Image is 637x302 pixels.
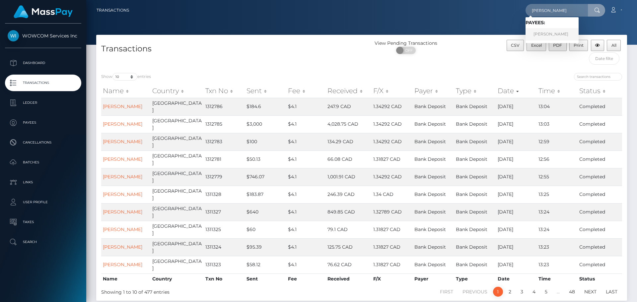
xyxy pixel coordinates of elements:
[578,98,622,115] td: Completed
[578,238,622,256] td: Completed
[569,40,588,51] button: Print
[496,186,537,203] td: [DATE]
[578,221,622,238] td: Completed
[245,186,286,203] td: $183.87
[493,287,503,297] a: 1
[8,217,79,227] p: Taxes
[372,168,413,186] td: 1.34292 CAD
[574,73,622,81] input: Search transactions
[372,238,413,256] td: 1.31827 CAD
[103,139,142,145] a: [PERSON_NAME]
[103,103,142,109] a: [PERSON_NAME]
[496,256,537,273] td: [DATE]
[5,174,81,191] a: Links
[326,98,372,115] td: 247.9 CAD
[589,52,620,65] input: Date filter
[454,151,496,168] td: Bank Deposit
[204,151,245,168] td: 1312781
[414,139,446,145] span: Bank Deposit
[151,168,204,186] td: [GEOGRAPHIC_DATA]
[5,194,81,211] a: User Profile
[5,55,81,71] a: Dashboard
[101,84,151,97] th: Name: activate to sort column ascending
[496,221,537,238] td: [DATE]
[511,43,520,48] span: CSV
[8,58,79,68] p: Dashboard
[496,115,537,133] td: [DATE]
[526,4,588,17] input: Search...
[526,20,579,26] h6: Payees:
[517,287,527,297] a: 3
[372,203,413,221] td: 1.32789 CAD
[5,94,81,111] a: Ledger
[204,256,245,273] td: 1311323
[454,186,496,203] td: Bank Deposit
[5,114,81,131] a: Payees
[245,84,286,97] th: Sent: activate to sort column ascending
[496,98,537,115] td: [DATE]
[286,133,326,151] td: $4.1
[204,115,245,133] td: 1312785
[286,168,326,186] td: $4.1
[372,84,413,97] th: F/X: activate to sort column ascending
[5,154,81,171] a: Batches
[286,115,326,133] td: $4.1
[151,221,204,238] td: [GEOGRAPHIC_DATA]
[204,84,245,97] th: Txn No: activate to sort column ascending
[151,115,204,133] td: [GEOGRAPHIC_DATA]
[454,256,496,273] td: Bank Deposit
[537,221,578,238] td: 13:24
[372,133,413,151] td: 1.34292 CAD
[8,78,79,88] p: Transactions
[553,43,562,48] span: PDF
[537,203,578,221] td: 13:24
[454,238,496,256] td: Bank Deposit
[505,287,515,297] a: 2
[326,168,372,186] td: 1,001.91 CAD
[8,98,79,108] p: Ledger
[454,273,496,284] th: Type
[245,256,286,273] td: $58.12
[286,151,326,168] td: $4.1
[326,133,372,151] td: 134.29 CAD
[541,287,551,297] a: 5
[151,98,204,115] td: [GEOGRAPHIC_DATA]
[578,273,622,284] th: Status
[578,133,622,151] td: Completed
[454,98,496,115] td: Bank Deposit
[326,273,372,284] th: Received
[414,262,446,268] span: Bank Deposit
[454,115,496,133] td: Bank Deposit
[574,43,584,48] span: Print
[245,168,286,186] td: $746.07
[414,191,446,197] span: Bank Deposit
[362,40,450,47] div: View Pending Transactions
[151,203,204,221] td: [GEOGRAPHIC_DATA]
[326,203,372,221] td: 849.85 CAD
[496,133,537,151] td: [DATE]
[414,209,446,215] span: Bank Deposit
[454,133,496,151] td: Bank Deposit
[204,273,245,284] th: Txn No
[204,168,245,186] td: 1312779
[326,84,372,97] th: Received: activate to sort column ascending
[611,43,616,48] span: All
[245,151,286,168] td: $50.13
[414,244,446,250] span: Bank Deposit
[578,84,622,97] th: Status: activate to sort column ascending
[5,33,81,39] span: WOWCOM Services Inc
[454,221,496,238] td: Bank Deposit
[103,174,142,180] a: [PERSON_NAME]
[507,40,524,51] button: CSV
[103,209,142,215] a: [PERSON_NAME]
[112,73,137,81] select: Showentries
[103,156,142,162] a: [PERSON_NAME]
[103,191,142,197] a: [PERSON_NAME]
[245,115,286,133] td: $3,000
[151,256,204,273] td: [GEOGRAPHIC_DATA]
[101,73,151,81] label: Show entries
[578,115,622,133] td: Completed
[286,238,326,256] td: $4.1
[591,40,604,51] button: Column visibility
[151,84,204,97] th: Country: activate to sort column ascending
